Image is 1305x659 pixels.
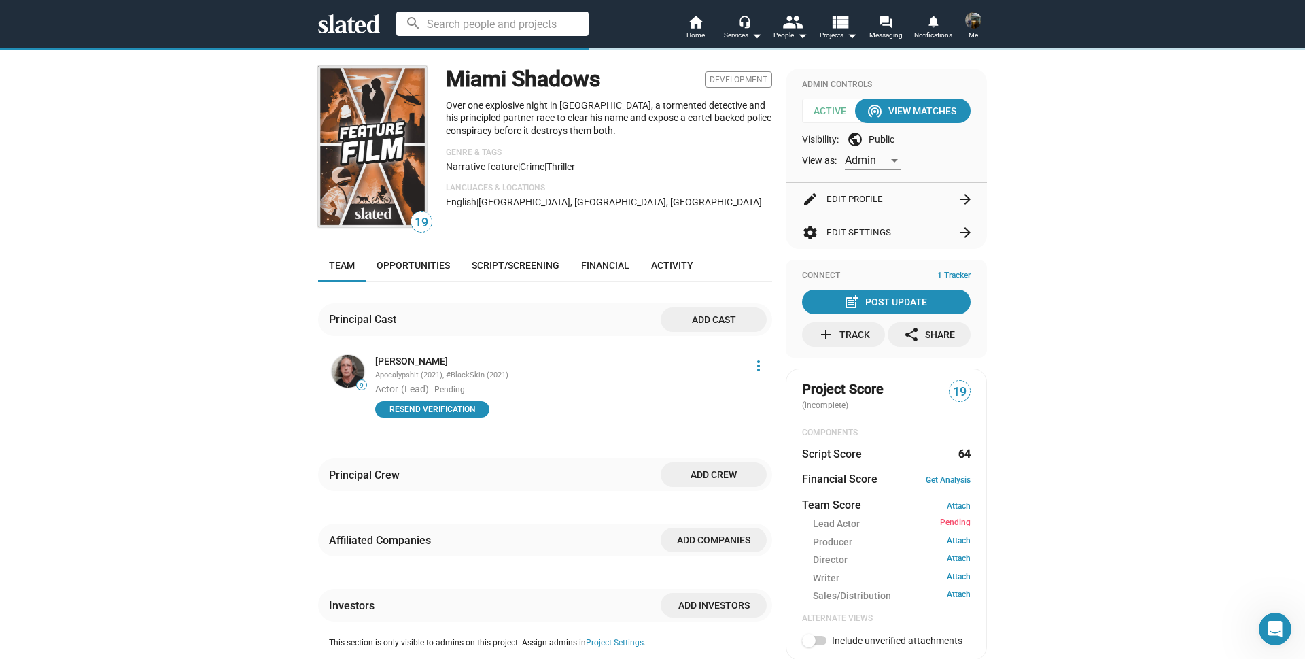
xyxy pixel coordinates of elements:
[318,249,366,282] a: Team
[802,271,971,282] div: Connect
[843,294,860,310] mat-icon: post_add
[640,249,704,282] a: Activity
[329,533,436,547] div: Affiliated Companies
[329,312,402,326] div: Principal Cast
[802,498,861,512] dt: Team Score
[802,380,884,399] span: Project Score
[375,401,489,418] button: Resend verification
[957,10,990,45] button: Sunil DhokiaMe
[446,161,518,172] span: Narrative feature
[375,371,742,381] div: Apocalypshit (2021), #BlackSkin (2021)
[957,224,973,241] mat-icon: arrow_forward
[661,307,767,332] button: Add cast
[329,260,355,271] span: Team
[782,12,802,31] mat-icon: people
[581,260,629,271] span: Financial
[830,12,850,31] mat-icon: view_list
[318,66,427,227] img: Miami Shadows
[818,326,834,343] mat-icon: add
[879,15,892,28] mat-icon: forum
[1259,613,1291,645] iframe: Intercom live chat
[926,475,971,485] a: Get Analysis
[401,384,429,394] span: (Lead)
[434,385,465,396] span: Pending
[940,518,971,530] span: Pending
[672,528,756,552] span: Add companies
[802,613,971,624] div: Alternate Views
[926,14,939,27] mat-icon: notifications
[748,27,765,44] mat-icon: arrow_drop_down
[661,528,767,552] button: Add companies
[672,462,756,487] span: Add crew
[802,80,971,90] div: Admin Controls
[818,322,870,347] div: Track
[813,572,839,585] span: Writer
[461,249,570,282] a: Script/Screening
[814,14,862,44] button: Projects
[586,638,644,649] button: Project Settings
[947,572,971,585] a: Attach
[478,197,762,207] span: [GEOGRAPHIC_DATA], [GEOGRAPHIC_DATA], [GEOGRAPHIC_DATA]
[332,355,364,388] img: Cody Cowell
[802,131,971,148] div: Visibility: Public
[357,382,366,390] span: 9
[802,290,971,314] button: Post Update
[855,99,971,123] button: View Matches
[738,15,750,27] mat-icon: headset_mic
[520,161,544,172] span: Crime
[446,197,476,207] span: English
[661,593,767,618] button: Add investors
[867,103,883,119] mat-icon: wifi_tethering
[773,27,807,44] div: People
[802,472,877,486] dt: Financial Score
[802,322,885,347] button: Track
[958,447,971,461] dd: 64
[705,71,772,88] span: Development
[813,536,852,549] span: Producer
[672,593,756,618] span: Add investors
[329,638,772,649] p: This section is only visible to admins on this project. Assign admins in .
[914,27,952,44] span: Notifications
[661,462,767,487] button: Add crew
[544,161,546,172] span: |
[377,260,450,271] span: Opportunities
[969,27,978,44] span: Me
[903,326,920,343] mat-icon: share
[802,428,971,439] div: COMPONENTS
[909,14,957,44] a: Notifications
[396,12,589,36] input: Search people and projects
[472,260,559,271] span: Script/Screening
[672,307,756,332] span: Add cast
[383,403,481,416] span: Resend verification
[686,27,705,44] span: Home
[672,14,719,44] a: Home
[888,322,971,347] button: Share
[813,590,891,603] span: Sales/Distribution
[329,468,405,482] div: Principal Crew
[846,290,927,314] div: Post Update
[802,191,818,207] mat-icon: edit
[802,401,851,410] span: (incomplete)
[651,260,693,271] span: Activity
[446,148,772,158] p: Genre & Tags
[411,214,432,232] span: 19
[832,635,962,646] span: Include unverified attachments
[802,183,971,216] button: Edit Profile
[719,14,767,44] button: Services
[947,554,971,567] a: Attach
[903,322,955,347] div: Share
[446,99,772,137] p: Over one explosive night in [GEOGRAPHIC_DATA], a tormented detective and his principled partner r...
[687,14,703,30] mat-icon: home
[518,161,520,172] span: |
[802,447,862,461] dt: Script Score
[802,224,818,241] mat-icon: settings
[375,384,398,394] span: Actor
[546,161,575,172] span: Thriller
[869,99,956,123] div: View Matches
[476,197,478,207] span: |
[375,355,448,368] a: [PERSON_NAME]
[957,191,973,207] mat-icon: arrow_forward
[965,12,981,29] img: Sunil Dhokia
[820,27,857,44] span: Projects
[794,27,810,44] mat-icon: arrow_drop_down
